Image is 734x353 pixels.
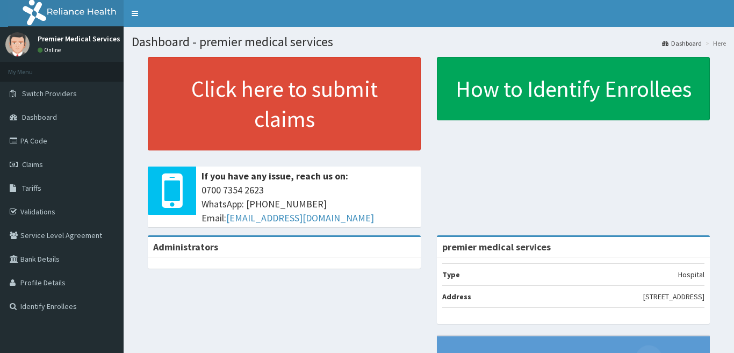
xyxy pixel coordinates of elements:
[132,35,726,49] h1: Dashboard - premier medical services
[202,183,415,225] span: 0700 7354 2623 WhatsApp: [PHONE_NUMBER] Email:
[22,160,43,169] span: Claims
[38,46,63,54] a: Online
[202,170,348,182] b: If you have any issue, reach us on:
[153,241,218,253] b: Administrators
[442,292,471,301] b: Address
[678,269,704,280] p: Hospital
[437,57,710,120] a: How to Identify Enrollees
[442,270,460,279] b: Type
[22,89,77,98] span: Switch Providers
[226,212,374,224] a: [EMAIL_ADDRESS][DOMAIN_NAME]
[703,39,726,48] li: Here
[5,32,30,56] img: User Image
[148,57,421,150] a: Click here to submit claims
[22,183,41,193] span: Tariffs
[22,112,57,122] span: Dashboard
[38,35,120,42] p: Premier Medical Services
[662,39,702,48] a: Dashboard
[643,291,704,302] p: [STREET_ADDRESS]
[442,241,551,253] strong: premier medical services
